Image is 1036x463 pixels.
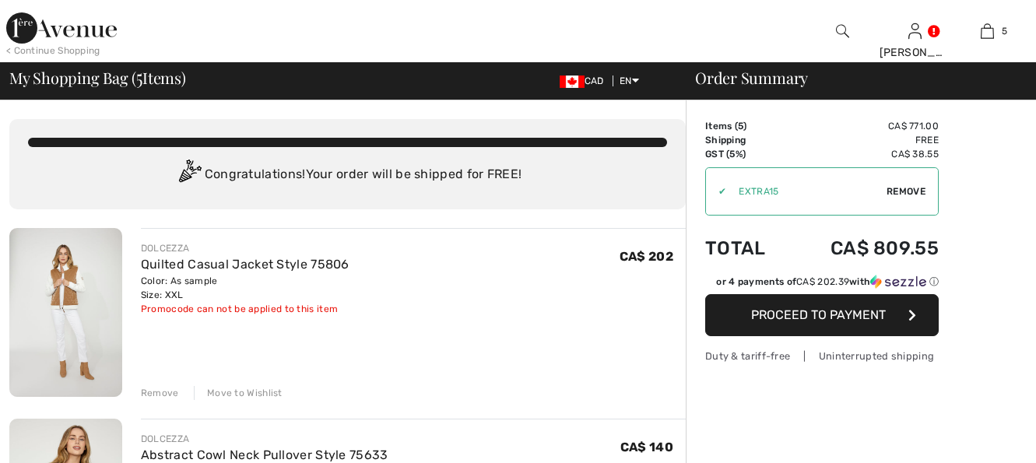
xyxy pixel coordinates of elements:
[141,241,349,255] div: DOLCEZZA
[880,44,950,61] div: [PERSON_NAME]
[705,294,939,336] button: Proceed to Payment
[194,386,283,400] div: Move to Wishlist
[796,276,849,287] span: CA$ 202.39
[788,147,939,161] td: CA$ 38.55
[908,22,922,40] img: My Info
[1002,24,1007,38] span: 5
[870,275,926,289] img: Sezzle
[560,75,585,88] img: Canadian Dollar
[952,22,1023,40] a: 5
[141,274,349,302] div: Color: As sample Size: XXL
[705,222,788,275] td: Total
[9,70,186,86] span: My Shopping Bag ( Items)
[705,133,788,147] td: Shipping
[705,349,939,363] div: Duty & tariff-free | Uninterrupted shipping
[705,119,788,133] td: Items ( )
[751,307,886,322] span: Proceed to Payment
[887,184,925,198] span: Remove
[141,447,388,462] a: Abstract Cowl Neck Pullover Style 75633
[9,228,122,397] img: Quilted Casual Jacket Style 75806
[908,23,922,38] a: Sign In
[705,275,939,294] div: or 4 payments ofCA$ 202.39withSezzle Click to learn more about Sezzle
[560,75,610,86] span: CAD
[788,222,939,275] td: CA$ 809.55
[136,66,142,86] span: 5
[6,12,117,44] img: 1ère Avenue
[705,147,788,161] td: GST (5%)
[716,275,939,289] div: or 4 payments of with
[788,133,939,147] td: Free
[174,160,205,191] img: Congratulation2.svg
[676,70,1027,86] div: Order Summary
[6,44,100,58] div: < Continue Shopping
[28,160,667,191] div: Congratulations! Your order will be shipped for FREE!
[981,22,994,40] img: My Bag
[141,302,349,316] div: Promocode can not be applied to this item
[738,121,743,132] span: 5
[706,184,726,198] div: ✔
[620,440,673,454] span: CA$ 140
[788,119,939,133] td: CA$ 771.00
[620,75,639,86] span: EN
[836,22,849,40] img: search the website
[141,432,388,446] div: DOLCEZZA
[141,257,349,272] a: Quilted Casual Jacket Style 75806
[726,168,887,215] input: Promo code
[620,249,673,264] span: CA$ 202
[141,386,179,400] div: Remove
